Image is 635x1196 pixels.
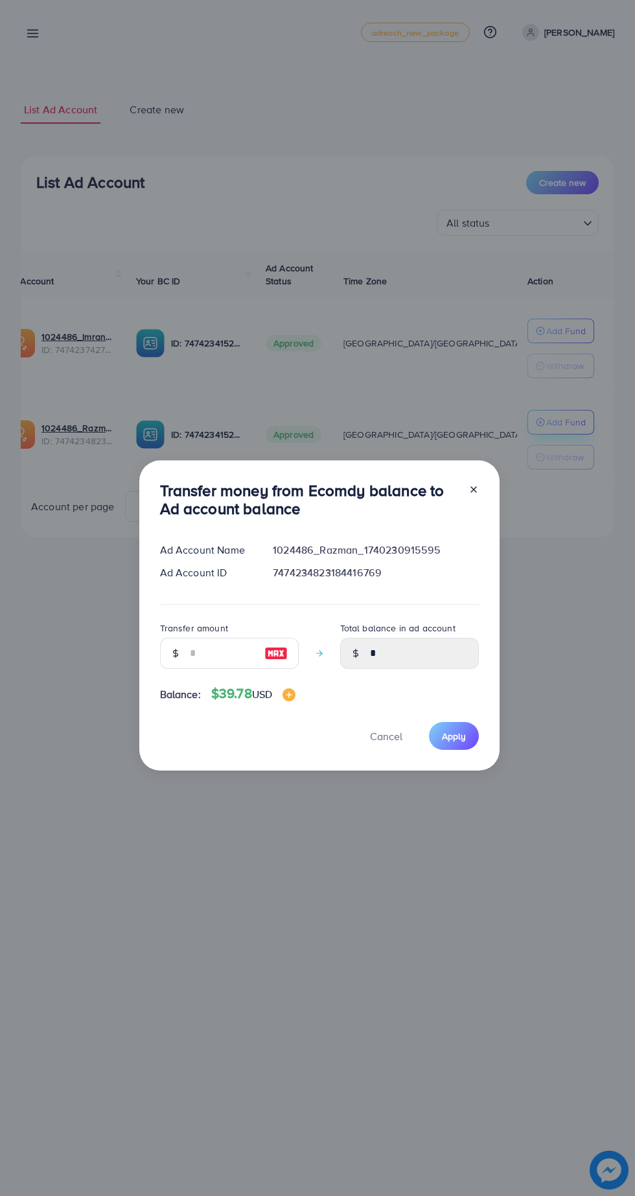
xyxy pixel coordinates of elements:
[370,729,402,743] span: Cancel
[160,687,201,702] span: Balance:
[150,543,263,558] div: Ad Account Name
[442,730,466,743] span: Apply
[262,543,489,558] div: 1024486_Razman_1740230915595
[160,481,458,519] h3: Transfer money from Ecomdy balance to Ad account balance
[354,722,419,750] button: Cancel
[211,686,295,702] h4: $39.78
[252,687,272,701] span: USD
[340,622,456,635] label: Total balance in ad account
[283,688,295,701] img: image
[160,622,228,635] label: Transfer amount
[150,565,263,580] div: Ad Account ID
[429,722,479,750] button: Apply
[264,646,288,661] img: image
[262,565,489,580] div: 7474234823184416769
